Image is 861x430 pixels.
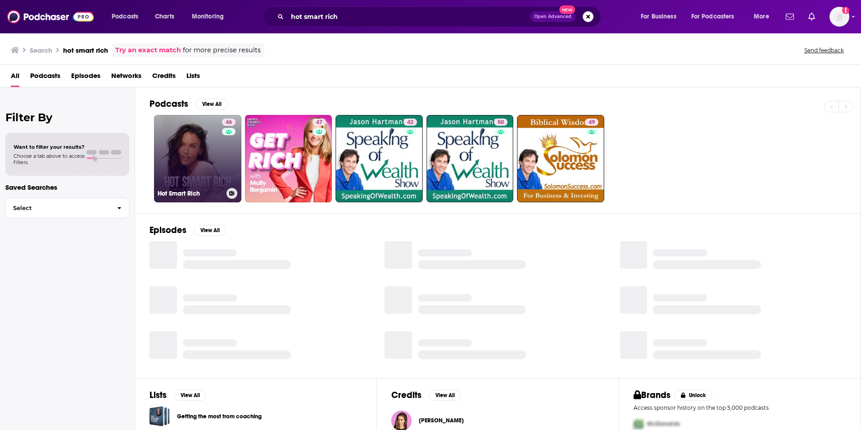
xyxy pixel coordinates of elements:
[271,6,610,27] div: Search podcasts, credits, & more...
[186,69,200,87] a: Lists
[559,5,576,14] span: New
[105,9,150,24] button: open menu
[150,224,186,236] h2: Episodes
[634,9,688,24] button: open menu
[30,46,52,55] h3: Search
[63,46,108,55] h3: hot smart rich
[498,118,504,127] span: 50
[335,115,423,202] a: 42
[150,224,226,236] a: EpisodesView All
[226,118,232,127] span: 46
[782,9,798,24] a: Show notifications dropdown
[150,389,206,401] a: ListsView All
[186,9,236,24] button: open menu
[30,69,60,87] a: Podcasts
[842,7,849,14] svg: Add a profile image
[71,69,100,87] a: Episodes
[316,118,322,127] span: 47
[829,7,849,27] span: Logged in as audreytaylor13
[158,190,223,197] h3: Hot Smart Rich
[192,10,224,23] span: Monitoring
[685,9,748,24] button: open menu
[150,406,170,426] a: Getting the most from coaching
[152,69,176,87] a: Credits
[155,10,174,23] span: Charts
[829,7,849,27] img: User Profile
[805,9,819,24] a: Show notifications dropdown
[647,420,680,428] span: McDonalds
[517,115,604,202] a: 49
[313,119,326,126] a: 47
[111,69,141,87] a: Networks
[183,45,261,55] span: for more precise results
[754,10,769,23] span: More
[7,8,94,25] img: Podchaser - Follow, Share and Rate Podcasts
[6,205,110,211] span: Select
[748,9,780,24] button: open menu
[150,98,188,110] h2: Podcasts
[5,198,129,218] button: Select
[391,389,461,401] a: CreditsView All
[429,390,461,401] button: View All
[14,153,85,165] span: Choose a tab above to access filters.
[154,115,241,202] a: 46Hot Smart Rich
[11,69,19,87] a: All
[419,417,464,424] a: Maggie Sellers
[177,412,262,421] a: Getting the most from coaching
[494,119,508,126] a: 50
[829,7,849,27] button: Show profile menu
[150,98,228,110] a: PodcastsView All
[14,144,85,150] span: Want to filter your results?
[195,99,228,110] button: View All
[634,389,671,401] h2: Brands
[403,119,417,126] a: 42
[407,118,413,127] span: 42
[530,11,576,22] button: Open AdvancedNew
[5,183,129,192] p: Saved Searches
[589,118,595,127] span: 49
[691,10,734,23] span: For Podcasters
[634,404,846,411] p: Access sponsor history on the top 5,000 podcasts.
[674,390,712,401] button: Unlock
[287,9,530,24] input: Search podcasts, credits, & more...
[802,46,847,54] button: Send feedback
[245,115,332,202] a: 47
[585,119,598,126] a: 49
[222,119,236,126] a: 46
[5,111,129,124] h2: Filter By
[115,45,181,55] a: Try an exact match
[426,115,514,202] a: 50
[641,10,676,23] span: For Business
[534,14,571,19] span: Open Advanced
[174,390,206,401] button: View All
[419,417,464,424] span: [PERSON_NAME]
[391,389,421,401] h2: Credits
[112,10,138,23] span: Podcasts
[194,225,226,236] button: View All
[149,9,180,24] a: Charts
[150,389,167,401] h2: Lists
